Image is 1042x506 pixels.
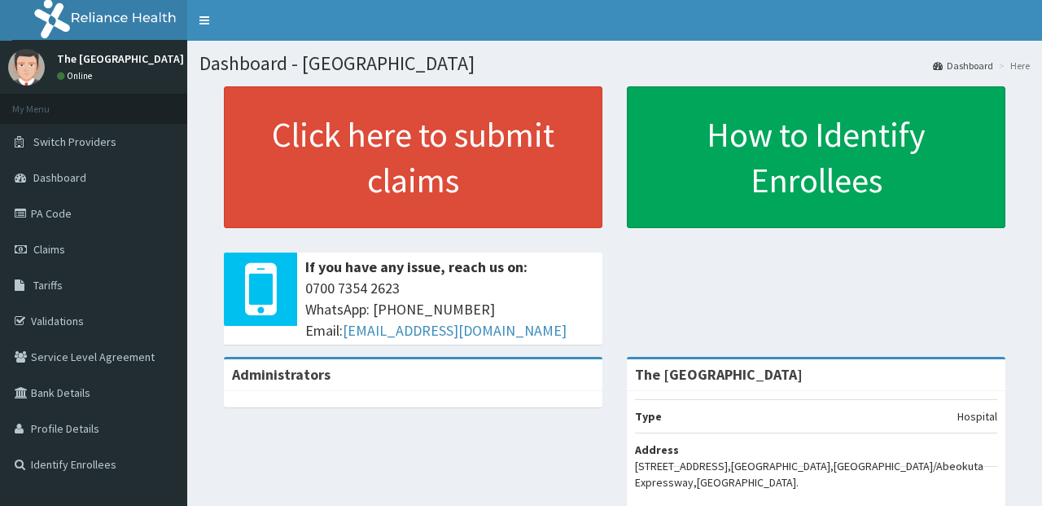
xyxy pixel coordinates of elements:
h1: Dashboard - [GEOGRAPHIC_DATA] [199,53,1030,74]
span: Dashboard [33,170,86,185]
li: Here [995,59,1030,73]
a: [EMAIL_ADDRESS][DOMAIN_NAME] [343,321,567,340]
a: Dashboard [933,59,993,73]
span: 0700 7354 2623 WhatsApp: [PHONE_NUMBER] Email: [305,278,594,341]
strong: The [GEOGRAPHIC_DATA] [635,365,803,384]
img: User Image [8,49,45,86]
p: [STREET_ADDRESS],[GEOGRAPHIC_DATA],[GEOGRAPHIC_DATA]/Abeokuta Expressway,[GEOGRAPHIC_DATA]. [635,458,997,491]
p: The [GEOGRAPHIC_DATA] [57,53,184,64]
b: If you have any issue, reach us on: [305,257,528,276]
span: Switch Providers [33,134,116,149]
span: Claims [33,242,65,257]
p: Hospital [957,408,997,425]
b: Type [635,409,662,424]
a: How to Identify Enrollees [627,86,1005,228]
a: Online [57,70,96,81]
a: Click here to submit claims [224,86,602,228]
b: Administrators [232,365,331,384]
span: Tariffs [33,278,63,293]
b: Address [635,442,679,457]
